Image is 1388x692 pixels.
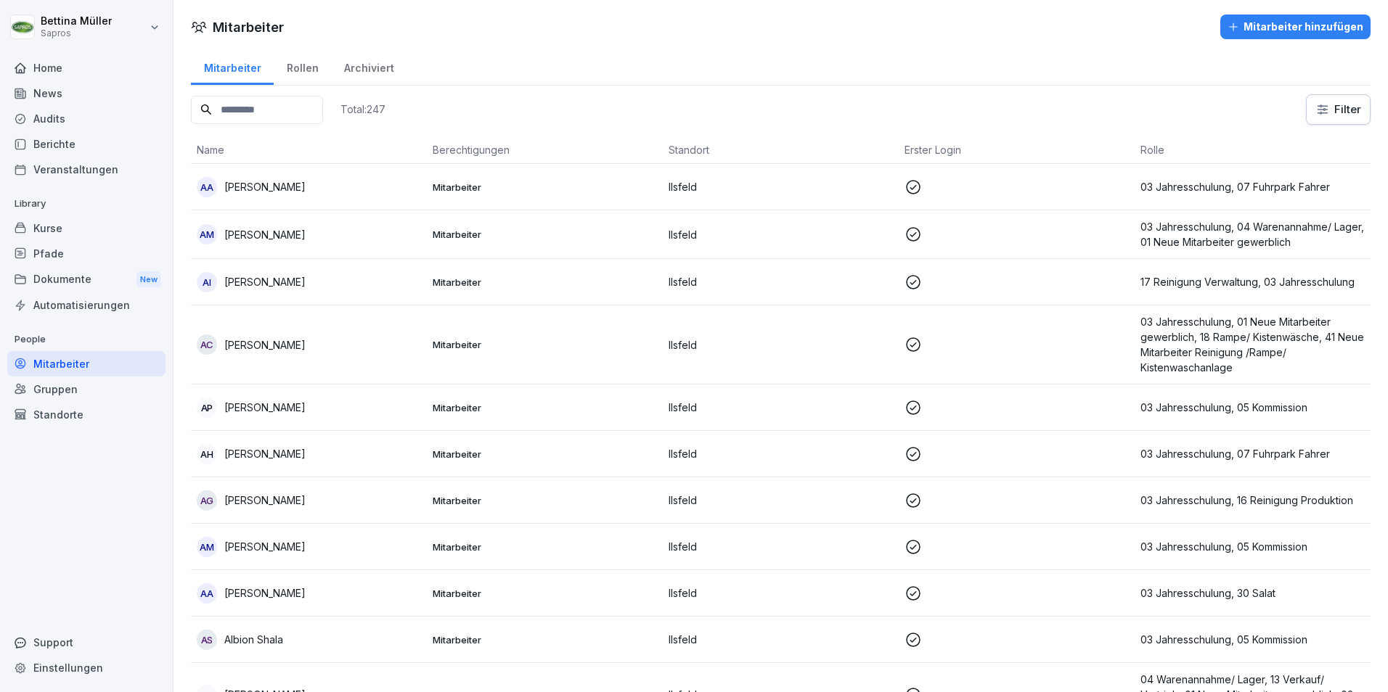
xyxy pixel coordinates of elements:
[7,106,166,131] a: Audits
[7,328,166,351] p: People
[1140,493,1365,508] p: 03 Jahresschulung, 16 Reinigung Produktion
[7,351,166,376] a: Mitarbeiter
[224,227,306,242] p: [PERSON_NAME]
[136,271,161,288] div: New
[669,400,893,415] p: Ilsfeld
[663,136,899,164] th: Standort
[669,446,893,461] p: Ilsfeld
[224,274,306,289] p: [PERSON_NAME]
[197,444,217,464] div: AH
[1140,400,1365,415] p: 03 Jahresschulung, 05 Kommission
[433,181,657,194] p: Mitarbeiter
[197,272,217,292] div: AI
[433,401,657,414] p: Mitarbeiter
[7,215,166,241] a: Kurse
[7,131,166,157] a: Berichte
[433,276,657,289] p: Mitarbeiter
[433,587,657,600] p: Mitarbeiter
[1140,446,1365,461] p: 03 Jahresschulung, 07 Fuhrpark Fahrer
[197,583,217,604] div: AA
[7,630,166,655] div: Support
[1228,19,1363,35] div: Mitarbeiter hinzufügen
[669,179,893,194] p: Ilsfeld
[1140,314,1365,375] p: 03 Jahresschulung, 01 Neue Mitarbeiter gewerblich, 18 Rampe/ Kistenwäsche, 41 Neue Mitarbeiter Re...
[1315,102,1361,117] div: Filter
[224,632,283,647] p: Albion Shala
[433,448,657,461] p: Mitarbeiter
[191,136,427,164] th: Name
[197,630,217,650] div: AS
[197,224,217,244] div: AM
[669,274,893,289] p: Ilsfeld
[433,633,657,646] p: Mitarbeiter
[224,446,306,461] p: [PERSON_NAME]
[7,655,166,680] a: Einstellungen
[433,338,657,351] p: Mitarbeiter
[1135,136,1371,164] th: Rolle
[1220,15,1371,39] button: Mitarbeiter hinzufügen
[41,15,112,28] p: Bettina Müller
[433,228,657,241] p: Mitarbeiter
[7,157,166,182] a: Veranstaltungen
[331,48,407,85] a: Archiviert
[224,337,306,353] p: [PERSON_NAME]
[224,179,306,194] p: [PERSON_NAME]
[1140,274,1365,289] p: 17 Reinigung Verwaltung, 03 Jahresschulung
[669,632,893,647] p: Ilsfeld
[197,398,217,418] div: AP
[274,48,331,85] a: Rollen
[7,241,166,266] a: Pfade
[7,292,166,318] a: Automatisierungen
[1307,95,1370,124] button: Filter
[7,376,166,402] a: Gruppen
[197,537,217,557] div: AM
[433,494,657,507] p: Mitarbeiter
[340,102,385,116] p: Total: 247
[1140,179,1365,194] p: 03 Jahresschulung, 07 Fuhrpark Fahrer
[224,539,306,554] p: [PERSON_NAME]
[7,81,166,106] a: News
[669,227,893,242] p: Ilsfeld
[669,585,893,601] p: Ilsfeld
[1140,539,1365,554] p: 03 Jahresschulung, 05 Kommission
[669,337,893,353] p: Ilsfeld
[1140,585,1365,601] p: 03 Jahresschulung, 30 Salat
[427,136,663,164] th: Berechtigungen
[224,493,306,508] p: [PERSON_NAME]
[197,334,217,355] div: AC
[213,17,284,37] h1: Mitarbeiter
[1140,219,1365,250] p: 03 Jahresschulung, 04 Warenannahme/ Lager, 01 Neue Mitarbeiter gewerblich
[224,585,306,601] p: [PERSON_NAME]
[197,490,217,511] div: AG
[669,539,893,554] p: Ilsfeld
[224,400,306,415] p: [PERSON_NAME]
[669,493,893,508] p: Ilsfeld
[7,266,166,293] a: DokumenteNew
[197,177,217,197] div: AA
[191,48,274,85] a: Mitarbeiter
[1140,632,1365,647] p: 03 Jahresschulung, 05 Kommission
[899,136,1135,164] th: Erster Login
[433,540,657,553] p: Mitarbeiter
[7,266,166,293] div: Dokumente
[7,192,166,215] p: Library
[7,402,166,427] a: Standorte
[41,28,112,38] p: Sapros
[7,55,166,81] a: Home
